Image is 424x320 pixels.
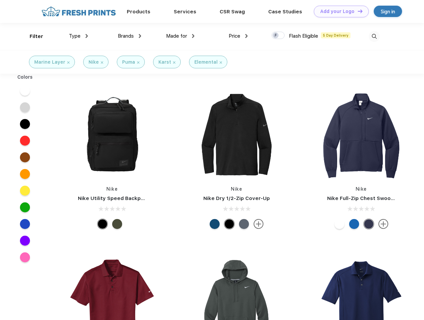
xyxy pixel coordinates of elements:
span: Flash Eligible [289,33,318,39]
img: func=resize&h=266 [68,90,156,179]
img: desktop_search.svg [369,31,380,42]
span: 5 Day Delivery [321,32,350,38]
div: Nike [89,59,99,66]
div: Karst [158,59,171,66]
img: func=resize&h=266 [192,90,281,179]
img: fo%20logo%202.webp [40,6,118,17]
a: Services [174,9,196,15]
span: Brands [118,33,134,39]
div: Sign in [381,8,395,15]
img: filter_cancel.svg [67,61,70,64]
a: Nike Utility Speed Backpack [78,195,150,201]
img: dropdown.png [245,34,248,38]
div: Gym Blue [210,219,220,229]
img: func=resize&h=266 [317,90,406,179]
div: Black [224,219,234,229]
img: filter_cancel.svg [101,61,103,64]
div: Cargo Khaki [112,219,122,229]
div: Marine Layer [34,59,65,66]
a: Sign in [374,6,402,17]
div: Royal [349,219,359,229]
div: Navy Heather [239,219,249,229]
a: Products [127,9,150,15]
div: Elemental [194,59,218,66]
a: Nike [106,186,118,192]
a: Nike [356,186,367,192]
div: Filter [30,33,43,40]
img: filter_cancel.svg [220,61,222,64]
a: Nike [231,186,242,192]
span: Price [229,33,240,39]
a: Nike Dry 1/2-Zip Cover-Up [203,195,270,201]
img: dropdown.png [192,34,194,38]
div: Add your Logo [320,9,354,14]
a: CSR Swag [220,9,245,15]
div: White [334,219,344,229]
img: DT [358,9,362,13]
div: Midnight Navy [364,219,374,229]
img: more.svg [378,219,388,229]
a: Nike Full-Zip Chest Swoosh Jacket [327,195,416,201]
img: more.svg [254,219,264,229]
img: dropdown.png [86,34,88,38]
img: filter_cancel.svg [173,61,175,64]
img: dropdown.png [139,34,141,38]
div: Black [98,219,107,229]
div: Puma [122,59,135,66]
span: Made for [166,33,187,39]
img: filter_cancel.svg [137,61,139,64]
span: Type [69,33,81,39]
div: Colors [12,74,38,81]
